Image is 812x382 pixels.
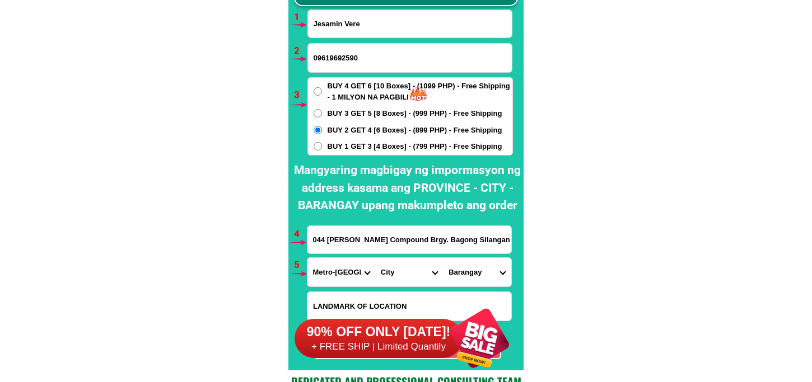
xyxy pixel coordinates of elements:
span: BUY 4 GET 6 [10 Boxes] - (1099 PHP) - Free Shipping - 1 MILYON NA PAGBILI [328,81,512,102]
select: Select province [307,258,375,286]
h6: 1 [294,10,307,25]
span: BUY 2 GET 4 [6 Boxes] - (899 PHP) - Free Shipping [328,125,502,136]
h6: + FREE SHIP | Limited Quantily [295,341,463,353]
input: BUY 2 GET 4 [6 Boxes] - (899 PHP) - Free Shipping [314,126,322,134]
h6: 2 [294,44,307,58]
h6: 90% OFF ONLY [DATE]! [295,324,463,341]
input: Input phone_number [308,44,512,72]
input: BUY 4 GET 6 [10 Boxes] - (1099 PHP) - Free Shipping - 1 MILYON NA PAGBILI [314,87,322,96]
h6: 5 [294,258,307,272]
input: Input LANDMARKOFLOCATION [307,292,511,320]
span: BUY 1 GET 3 [4 Boxes] - (799 PHP) - Free Shipping [328,141,502,152]
span: BUY 3 GET 5 [8 Boxes] - (999 PHP) - Free Shipping [328,108,502,119]
input: Input address [307,226,511,253]
input: BUY 1 GET 3 [4 Boxes] - (799 PHP) - Free Shipping [314,142,322,150]
h6: 4 [294,227,307,242]
select: Select commune [443,258,511,286]
select: Select district [375,258,443,286]
h6: 3 [294,88,307,102]
h2: Mangyaring magbigay ng impormasyon ng address kasama ang PROVINCE - CITY - BARANGAY upang makumpl... [291,162,524,215]
input: BUY 3 GET 5 [8 Boxes] - (999 PHP) - Free Shipping [314,109,322,117]
input: Input full_name [308,10,512,37]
